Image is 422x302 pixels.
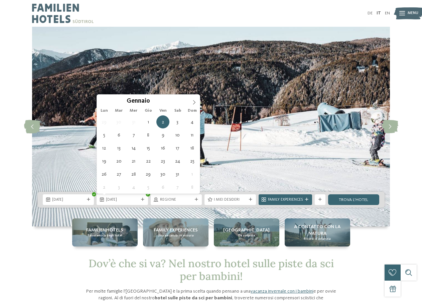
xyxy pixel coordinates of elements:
span: Febbraio 1, 2026 [186,168,199,181]
span: Mer [126,109,141,113]
a: Hotel sulle piste da sci per bambini: divertimento senza confini A contatto con la natura Ricordi... [285,218,350,246]
span: I miei desideri [214,197,246,203]
span: Dov’è che si va? Nel nostro hotel sulle piste da sci per bambini! [89,257,334,283]
span: Gennaio 23, 2026 [156,155,169,168]
span: Febbraio 8, 2026 [186,181,199,194]
span: Gennaio 26, 2026 [98,168,111,181]
span: A contatto con la natura [287,223,347,237]
a: Hotel sulle piste da sci per bambini: divertimento senza confini Family experiences Una vacanza s... [143,218,208,246]
span: Febbraio 6, 2026 [156,181,169,194]
span: Lun [97,109,112,113]
span: Gio [141,109,156,113]
span: Panoramica degli hotel [88,233,122,238]
span: Febbraio 2, 2026 [98,181,111,194]
span: Gennaio 20, 2026 [112,155,125,168]
span: Gennaio 4, 2026 [186,115,199,128]
span: Gennaio 25, 2026 [186,155,199,168]
span: Familienhotels [86,227,123,233]
a: Hotel sulle piste da sci per bambini: divertimento senza confini Familienhotels Panoramica degli ... [72,218,138,246]
span: Ven [156,109,170,113]
span: Gennaio 13, 2026 [112,141,125,155]
span: Gennaio 11, 2026 [186,128,199,141]
span: Gennaio 9, 2026 [156,128,169,141]
span: Gennaio 22, 2026 [142,155,155,168]
span: Ricordi d’infanzia [304,237,331,241]
span: [DATE] [52,197,85,203]
a: Hotel sulle piste da sci per bambini: divertimento senza confini [GEOGRAPHIC_DATA] Da scoprire [214,218,279,246]
span: Dicembre 29, 2025 [98,115,111,128]
span: Gennaio 8, 2026 [142,128,155,141]
a: vacanza invernale con i bambini [251,289,313,294]
span: Gennaio 3, 2026 [171,115,184,128]
span: Regione [160,197,192,203]
a: trova l’hotel [328,194,379,205]
strong: hotel sulle piste da sci per bambini [155,296,232,300]
span: Gennaio 5, 2026 [98,128,111,141]
span: Febbraio 5, 2026 [142,181,155,194]
span: Una vacanza su misura [158,233,194,238]
span: Febbraio 3, 2026 [112,181,125,194]
span: Mar [112,109,126,113]
span: Dicembre 31, 2025 [127,115,140,128]
span: Gennaio 1, 2026 [142,115,155,128]
span: Gennaio 14, 2026 [127,141,140,155]
span: Gennaio [127,98,150,105]
span: Gennaio 19, 2026 [98,155,111,168]
span: Dicembre 30, 2025 [112,115,125,128]
span: Gennaio 29, 2026 [142,168,155,181]
span: Family experiences [154,227,198,233]
span: Gennaio 21, 2026 [127,155,140,168]
span: Menu [408,11,418,16]
a: EN [385,11,390,15]
span: Dom [185,109,200,113]
span: Febbraio 4, 2026 [127,181,140,194]
span: Gennaio 6, 2026 [112,128,125,141]
span: Gennaio 10, 2026 [171,128,184,141]
span: Da scoprire [238,233,255,238]
span: Gennaio 17, 2026 [171,141,184,155]
span: Gennaio 31, 2026 [171,168,184,181]
span: Gennaio 12, 2026 [98,141,111,155]
span: Sab [170,109,185,113]
span: Gennaio 18, 2026 [186,141,199,155]
span: Gennaio 30, 2026 [156,168,169,181]
span: Gennaio 28, 2026 [127,168,140,181]
span: Gennaio 16, 2026 [156,141,169,155]
span: Gennaio 15, 2026 [142,141,155,155]
input: Year [150,97,172,104]
span: [GEOGRAPHIC_DATA] [223,227,270,233]
span: Gennaio 24, 2026 [171,155,184,168]
span: Gennaio 2, 2026 [156,115,169,128]
span: [DATE] [106,197,138,203]
span: Gennaio 7, 2026 [127,128,140,141]
img: Hotel sulle piste da sci per bambini: divertimento senza confini [32,27,390,226]
a: DE [368,11,373,15]
a: IT [377,11,381,15]
span: Febbraio 7, 2026 [171,181,184,194]
span: Family Experiences [268,197,303,203]
span: Gennaio 27, 2026 [112,168,125,181]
